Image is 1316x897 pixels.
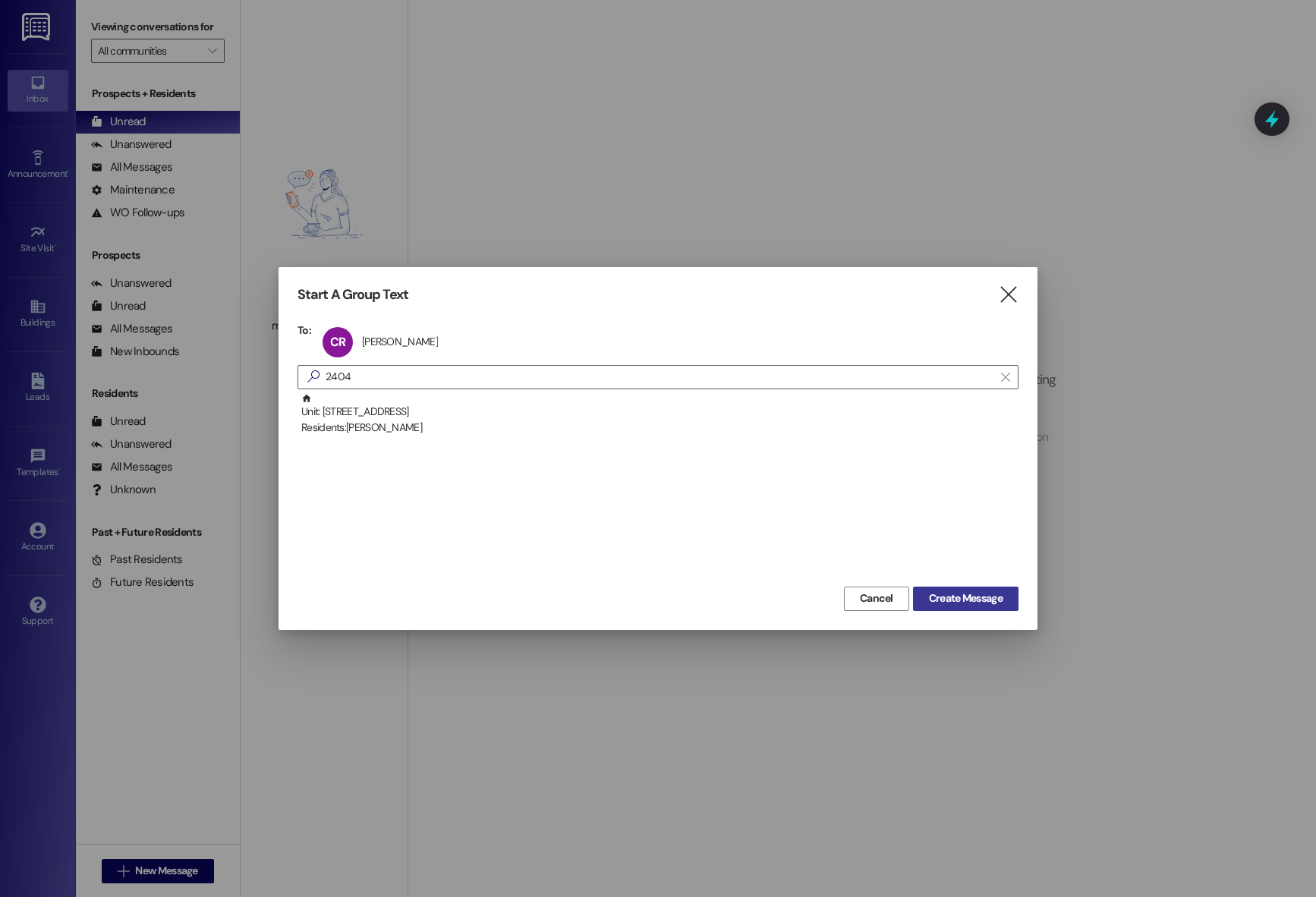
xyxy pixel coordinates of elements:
[362,335,438,348] div: [PERSON_NAME]
[860,590,893,606] span: Cancel
[929,590,1003,606] span: Create Message
[998,287,1018,303] i: 
[330,334,345,350] span: CR
[844,587,909,611] button: Cancel
[993,366,1018,389] button: Clear text
[301,369,326,385] i: 
[301,393,1018,436] div: Unit: [STREET_ADDRESS]
[298,393,1018,431] div: Unit: [STREET_ADDRESS]Residents:[PERSON_NAME]
[913,587,1018,611] button: Create Message
[298,323,311,337] h3: To:
[301,420,1018,436] div: Residents: [PERSON_NAME]
[298,286,408,304] h3: Start A Group Text
[326,367,993,388] input: Search for any contact or apartment
[1001,371,1009,383] i: 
